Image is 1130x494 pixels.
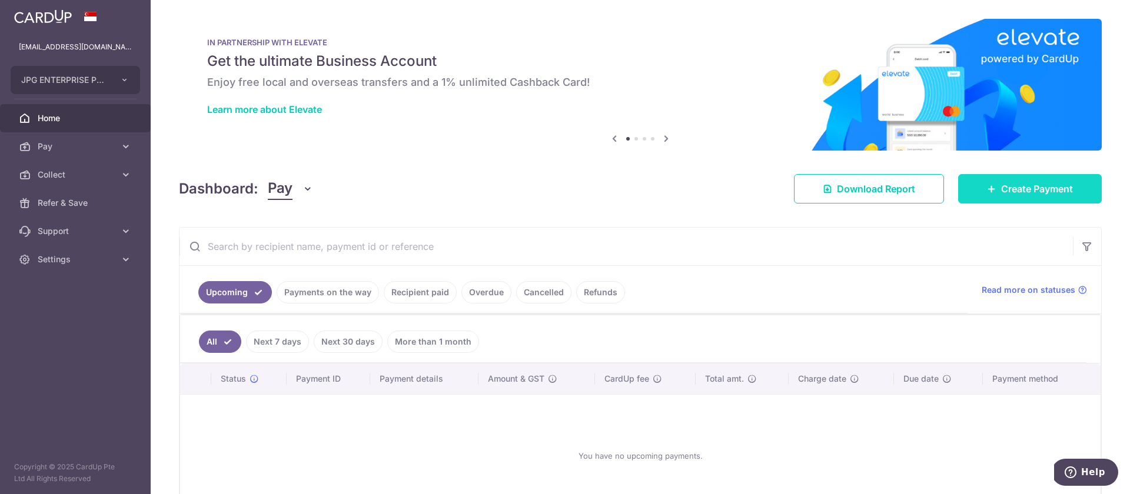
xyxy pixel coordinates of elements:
[207,38,1073,47] p: IN PARTNERSHIP WITH ELEVATE
[982,284,1075,296] span: Read more on statuses
[268,178,313,200] button: Pay
[370,363,478,394] th: Payment details
[287,363,370,394] th: Payment ID
[11,66,140,94] button: JPG ENTERPRISE PTE. LTD.
[1001,182,1073,196] span: Create Payment
[21,74,108,86] span: JPG ENTERPRISE PTE. LTD.
[38,197,115,209] span: Refer & Save
[387,331,479,353] a: More than 1 month
[207,104,322,115] a: Learn more about Elevate
[837,182,915,196] span: Download Report
[604,373,649,385] span: CardUp fee
[576,281,625,303] a: Refunds
[903,373,939,385] span: Due date
[268,178,293,200] span: Pay
[19,41,132,53] p: [EMAIL_ADDRESS][DOMAIN_NAME]
[384,281,457,303] a: Recipient paid
[199,331,241,353] a: All
[982,284,1087,296] a: Read more on statuses
[461,281,511,303] a: Overdue
[798,373,846,385] span: Charge date
[1054,459,1118,488] iframe: Opens a widget where you can find more information
[38,225,115,237] span: Support
[38,253,115,265] span: Settings
[958,174,1102,203] a: Create Payment
[198,281,272,303] a: Upcoming
[179,19,1102,151] img: Renovation banner
[38,141,115,152] span: Pay
[207,75,1073,89] h6: Enjoy free local and overseas transfers and a 1% unlimited Cashback Card!
[180,228,1073,265] input: Search by recipient name, payment id or reference
[246,331,309,353] a: Next 7 days
[516,281,571,303] a: Cancelled
[221,373,246,385] span: Status
[38,112,115,124] span: Home
[983,363,1101,394] th: Payment method
[179,178,258,199] h4: Dashboard:
[705,373,744,385] span: Total amt.
[207,52,1073,71] h5: Get the ultimate Business Account
[488,373,544,385] span: Amount & GST
[314,331,383,353] a: Next 30 days
[277,281,379,303] a: Payments on the way
[794,174,944,203] a: Download Report
[38,169,115,181] span: Collect
[14,9,72,24] img: CardUp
